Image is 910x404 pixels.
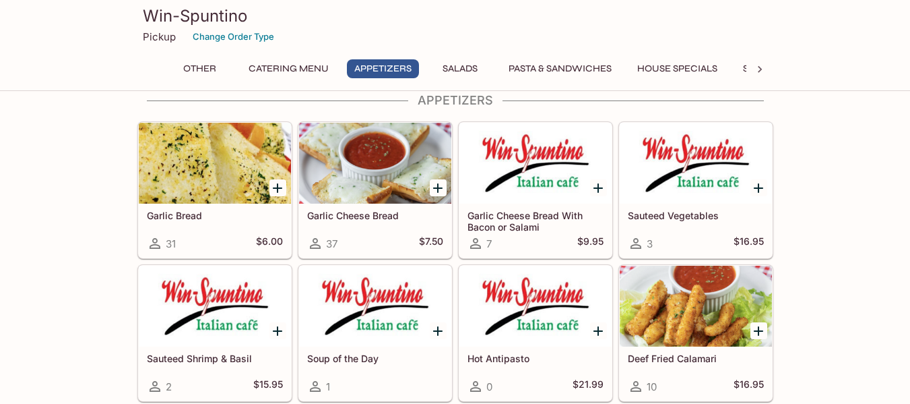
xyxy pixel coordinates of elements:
span: 1 [326,380,330,393]
span: 0 [486,380,492,393]
h5: $16.95 [734,235,764,252]
button: Change Order Type [187,26,280,47]
h5: Garlic Cheese Bread With Bacon or Salami [467,210,604,232]
div: Garlic Bread [139,123,291,204]
div: Hot Antipasto [459,266,612,347]
span: 31 [166,237,176,250]
a: Sauteed Vegetables3$16.95 [619,122,773,258]
a: Deef Fried Calamari10$16.95 [619,265,773,401]
a: Sauteed Shrimp & Basil2$15.95 [138,265,292,401]
a: Hot Antipasto0$21.99 [459,265,612,401]
button: Appetizers [347,59,419,78]
button: Catering Menu [241,59,336,78]
a: Soup of the Day1 [298,265,452,401]
button: Add Soup of the Day [430,322,447,339]
button: Pasta & Sandwiches [501,59,619,78]
a: Garlic Cheese Bread With Bacon or Salami7$9.95 [459,122,612,258]
h5: Deef Fried Calamari [628,353,764,364]
h5: $7.50 [419,235,443,252]
h5: Sauteed Shrimp & Basil [147,353,283,364]
h5: $9.95 [577,235,604,252]
h5: Sauteed Vegetables [628,210,764,221]
h5: $15.95 [253,378,283,395]
button: Add Sauteed Vegetables [750,179,767,196]
div: Soup of the Day [299,266,451,347]
button: Salads [430,59,490,78]
div: Deef Fried Calamari [620,266,772,347]
div: Sauteed Vegetables [620,123,772,204]
button: Add Garlic Cheese Bread [430,179,447,196]
button: Add Deef Fried Calamari [750,322,767,339]
p: Pickup [143,30,176,43]
span: 2 [166,380,172,393]
button: Add Garlic Bread [269,179,286,196]
span: 3 [647,237,653,250]
h5: $6.00 [256,235,283,252]
span: 10 [647,380,657,393]
h5: $16.95 [734,378,764,395]
h5: Garlic Bread [147,210,283,221]
button: House Specials [630,59,725,78]
button: Other [170,59,230,78]
h4: Appetizers [137,93,773,108]
div: Sauteed Shrimp & Basil [139,266,291,347]
button: Add Sauteed Shrimp & Basil [269,322,286,339]
h5: $21.99 [573,378,604,395]
h5: Hot Antipasto [467,353,604,364]
h5: Soup of the Day [307,353,443,364]
div: Garlic Cheese Bread With Bacon or Salami [459,123,612,204]
a: Garlic Bread31$6.00 [138,122,292,258]
h3: Win-Spuntino [143,5,768,26]
span: 7 [486,237,492,250]
button: Add Hot Antipasto [590,322,607,339]
a: Garlic Cheese Bread37$7.50 [298,122,452,258]
button: Add Garlic Cheese Bread With Bacon or Salami [590,179,607,196]
span: 37 [326,237,337,250]
h5: Garlic Cheese Bread [307,210,443,221]
div: Garlic Cheese Bread [299,123,451,204]
button: Special Combinations [736,59,865,78]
